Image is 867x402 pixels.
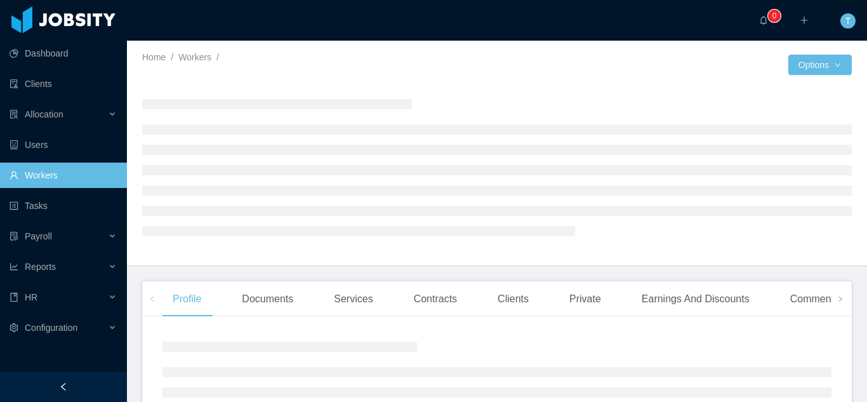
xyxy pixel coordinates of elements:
div: Earnings And Discounts [632,281,760,317]
a: Workers [178,52,211,62]
a: icon: pie-chartDashboard [10,41,117,66]
div: Profile [162,281,211,317]
i: icon: file-protect [10,232,18,241]
div: Comments [780,281,849,317]
span: Allocation [25,109,63,119]
span: Configuration [25,323,77,333]
span: Payroll [25,231,52,241]
i: icon: right [837,296,844,302]
i: icon: solution [10,110,18,119]
span: T [845,13,851,29]
a: Home [142,52,166,62]
div: Contracts [404,281,467,317]
i: icon: book [10,293,18,302]
a: icon: userWorkers [10,163,117,188]
sup: 0 [768,10,781,22]
span: Reports [25,262,56,272]
a: icon: profileTasks [10,193,117,218]
div: Services [324,281,383,317]
div: Private [559,281,611,317]
a: icon: robotUsers [10,132,117,157]
i: icon: line-chart [10,262,18,271]
div: Clients [487,281,539,317]
span: HR [25,292,37,302]
i: icon: plus [800,16,809,25]
span: / [216,52,219,62]
button: Optionsicon: down [788,55,852,75]
div: Documents [232,281,303,317]
i: icon: setting [10,323,18,332]
a: icon: auditClients [10,71,117,97]
i: icon: bell [759,16,768,25]
i: icon: left [149,296,156,302]
span: / [171,52,173,62]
